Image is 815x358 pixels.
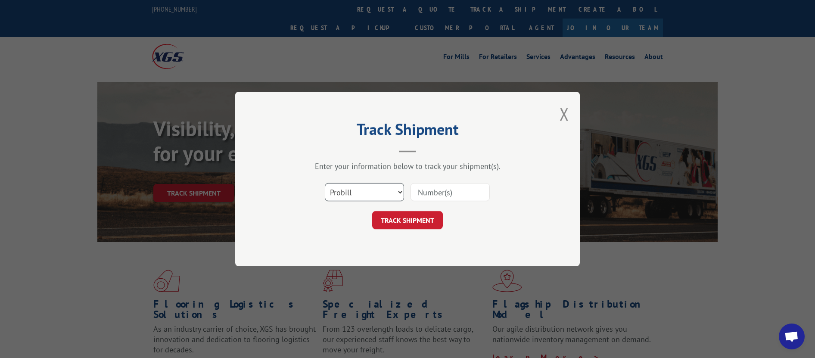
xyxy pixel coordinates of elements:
input: Number(s) [411,183,490,201]
h2: Track Shipment [278,123,537,140]
button: Close modal [560,103,569,125]
button: TRACK SHIPMENT [372,211,443,229]
div: Enter your information below to track your shipment(s). [278,161,537,171]
div: Open chat [779,324,805,349]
